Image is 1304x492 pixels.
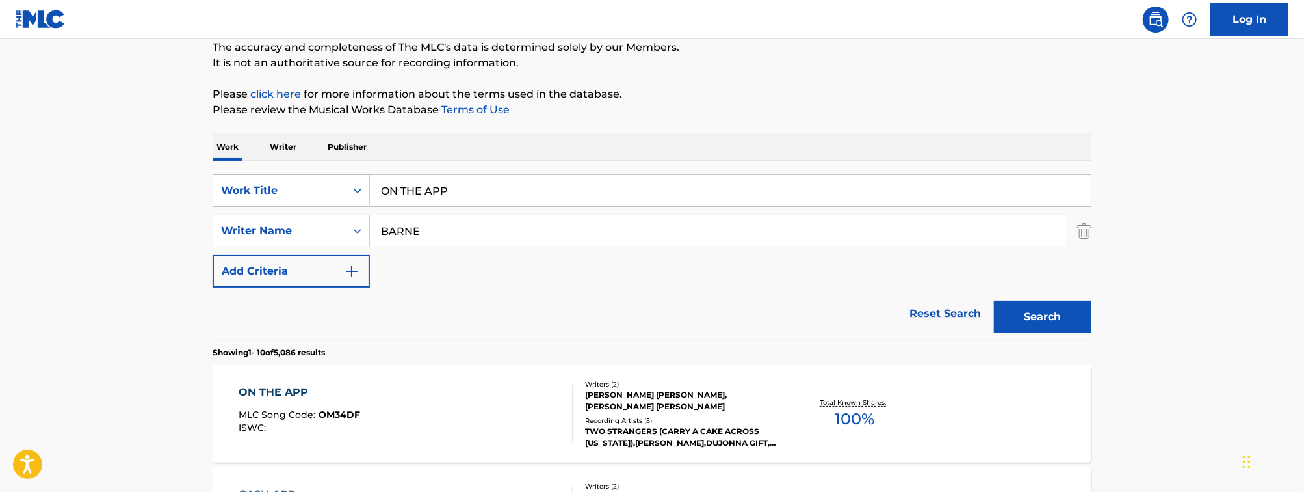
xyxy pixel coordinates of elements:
div: Writers ( 2 ) [585,482,781,491]
img: MLC Logo [16,10,66,29]
p: The accuracy and completeness of The MLC's data is determined solely by our Members. [213,40,1091,55]
p: Please for more information about the terms used in the database. [213,87,1091,102]
p: Work [213,133,242,161]
p: Publisher [324,133,371,161]
p: Please review the Musical Works Database [213,102,1091,118]
div: Help [1177,7,1203,33]
iframe: Chat Widget [1239,430,1304,492]
div: TWO STRANGERS (CARRY A CAKE ACROSS [US_STATE]),[PERSON_NAME],DUJONNA GIFT, [PERSON_NAME]|TWO STRA... [585,426,781,449]
p: Total Known Shares: [820,398,889,407]
a: ON THE APPMLC Song Code:OM34DFISWC:Writers (2)[PERSON_NAME] [PERSON_NAME], [PERSON_NAME] [PERSON_... [213,365,1091,463]
div: Writer Name [221,223,338,239]
div: Drag [1243,443,1251,482]
img: help [1182,12,1197,27]
span: ISWC : [239,422,270,433]
span: 100 % [835,407,874,431]
p: Writer [266,133,300,161]
div: [PERSON_NAME] [PERSON_NAME], [PERSON_NAME] [PERSON_NAME] [585,389,781,413]
button: Add Criteria [213,255,370,288]
div: ON THE APP [239,385,361,400]
form: Search Form [213,174,1091,340]
img: 9d2ae6d4665cec9f34b9.svg [344,264,359,279]
div: Work Title [221,183,338,198]
img: search [1148,12,1164,27]
a: Terms of Use [439,103,510,116]
img: Delete Criterion [1077,215,1091,247]
p: Showing 1 - 10 of 5,086 results [213,347,325,359]
div: Recording Artists ( 5 ) [585,416,781,426]
a: Log In [1210,3,1288,36]
a: Reset Search [903,299,987,328]
p: It is not an authoritative source for recording information. [213,55,1091,71]
span: OM34DF [319,409,361,420]
span: MLC Song Code : [239,409,319,420]
a: click here [250,88,301,100]
div: Writers ( 2 ) [585,379,781,389]
button: Search [994,301,1091,333]
a: Public Search [1143,7,1169,33]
